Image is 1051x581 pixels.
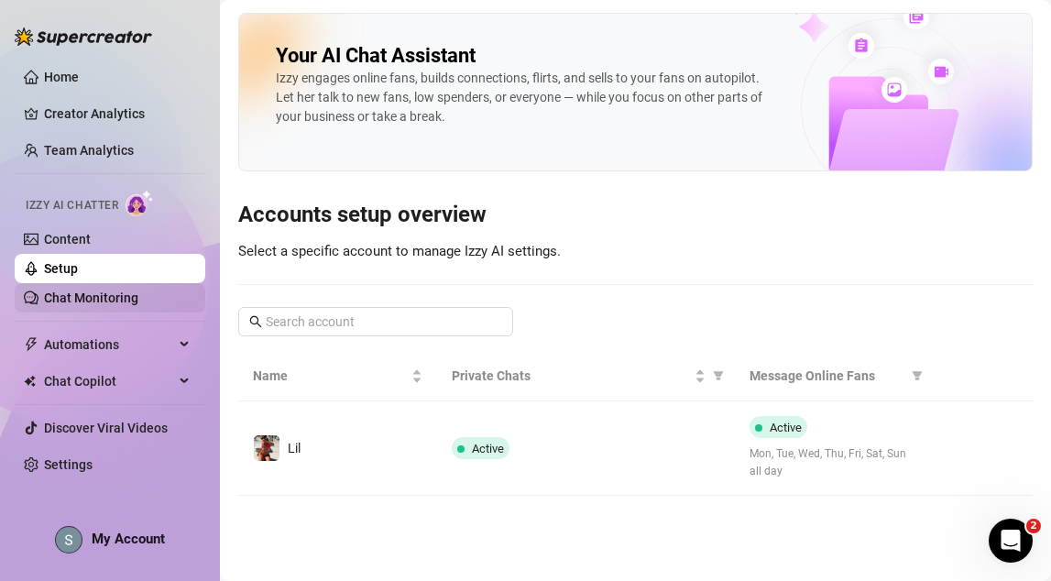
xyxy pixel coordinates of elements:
[26,197,118,214] span: Izzy AI Chatter
[44,330,174,359] span: Automations
[44,421,168,435] a: Discover Viral Videos
[276,69,780,126] div: Izzy engages online fans, builds connections, flirts, and sells to your fans on autopilot. Let he...
[709,362,728,389] span: filter
[92,531,165,547] span: My Account
[44,232,91,247] a: Content
[437,351,735,401] th: Private Chats
[238,243,561,259] span: Select a specific account to manage Izzy AI settings.
[44,261,78,276] a: Setup
[44,143,134,158] a: Team Analytics
[770,421,802,434] span: Active
[44,99,191,128] a: Creator Analytics
[44,70,79,84] a: Home
[254,435,279,461] img: Lil
[238,351,437,401] th: Name
[989,519,1033,563] iframe: Intercom live chat
[750,366,904,386] span: Message Online Fans
[713,370,724,381] span: filter
[912,370,923,381] span: filter
[24,337,38,352] span: thunderbolt
[44,457,93,472] a: Settings
[253,366,408,386] span: Name
[249,315,262,328] span: search
[238,201,1033,230] h3: Accounts setup overview
[44,290,138,305] a: Chat Monitoring
[452,366,691,386] span: Private Chats
[266,312,487,332] input: Search account
[1026,519,1041,533] span: 2
[472,442,504,455] span: Active
[908,362,926,389] span: filter
[750,445,919,480] span: Mon, Tue, Wed, Thu, Fri, Sat, Sun all day
[24,375,36,388] img: Chat Copilot
[288,441,301,455] span: Lil
[44,367,174,396] span: Chat Copilot
[56,527,82,553] img: ACg8ocJ48QFj1FlQzAqP3ReTBs5bTcl0hMzj30XstnsnidwgVQRg1w=s96-c
[276,43,476,69] h2: Your AI Chat Assistant
[126,190,154,216] img: AI Chatter
[15,27,152,46] img: logo-BBDzfeDw.svg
